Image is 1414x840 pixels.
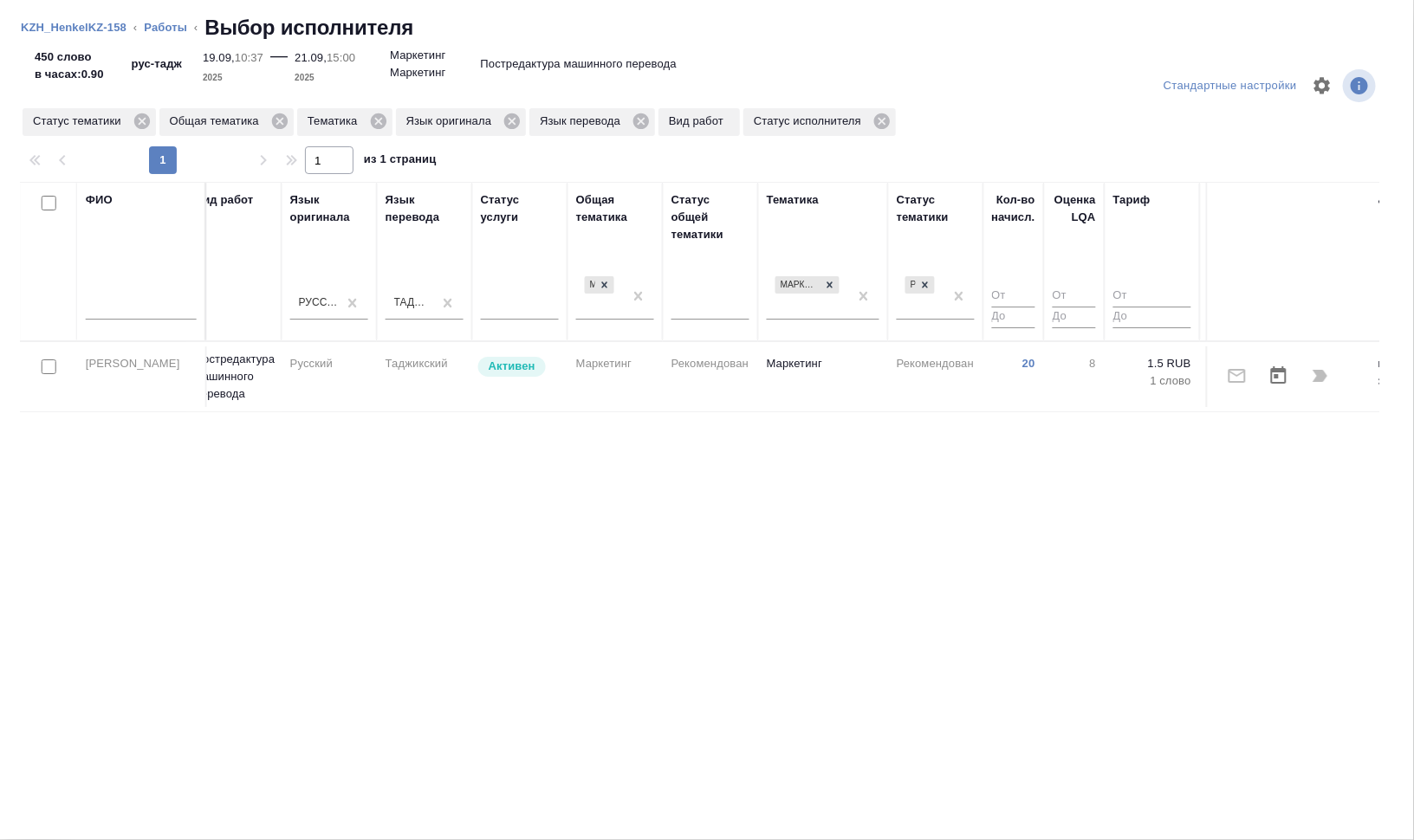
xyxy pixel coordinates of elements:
[195,191,254,209] div: Вид работ
[576,191,654,226] div: Общая тематика
[394,295,434,310] div: Таджикский
[21,14,1393,42] nav: breadcrumb
[1113,191,1151,209] div: Тариф
[21,21,126,34] a: KZH_HenkelKZ-158
[33,113,127,130] p: Статус тематики
[754,113,867,130] p: Статус исполнителя
[133,19,137,36] li: ‹
[170,113,265,130] p: Общая тематика
[308,113,364,130] p: Тематика
[144,21,187,34] a: Работы
[1113,286,1191,307] input: От
[775,276,821,294] div: Маркетинг
[1113,307,1191,328] input: До
[327,51,355,64] p: 15:00
[1258,355,1300,397] button: Открыть календарь загрузки
[42,359,56,374] input: Выбери исполнителей, чтобы отправить приглашение на работу
[992,286,1035,307] input: От
[1113,372,1191,390] p: 1 слово
[1343,69,1379,102] span: Посмотреть информацию
[377,346,472,407] td: Таджикский
[897,191,975,226] div: Статус тематики
[904,275,937,296] div: Рекомендован
[195,351,273,403] p: Постредактура машинного перевода
[669,113,730,130] p: Вид работ
[568,346,663,407] td: Маркетинг
[905,276,916,294] div: Рекомендован
[1044,346,1105,407] td: 8
[540,113,626,130] p: Язык перевода
[1053,191,1096,226] div: Оценка LQA
[992,307,1035,328] input: До
[481,55,677,73] p: Постредактура машинного перевода
[204,14,413,42] h2: Выбор исполнителя
[270,42,288,87] div: —
[767,355,879,372] p: Маркетинг
[396,108,527,136] div: Язык оригинала
[767,191,819,209] div: Тематика
[1301,65,1343,107] span: Настроить таблицу
[489,358,535,375] p: Активен
[774,275,841,296] div: Маркетинг
[86,191,113,209] div: ФИО
[299,295,339,310] div: Русский
[282,346,377,407] td: Русский
[386,191,464,226] div: Язык перевода
[992,191,1035,226] div: Кол-во начисл.
[290,191,368,226] div: Язык оригинала
[35,48,104,66] p: 450 слово
[663,346,758,407] td: Рекомендован
[1053,286,1096,307] input: От
[203,51,235,64] p: 19.09,
[390,47,445,64] p: Маркетинг
[1200,346,1269,407] td: Нет
[1022,357,1035,370] a: 20
[297,108,392,136] div: Тематика
[77,346,207,407] td: [PERSON_NAME]
[406,113,498,130] p: Язык оригинала
[529,108,655,136] div: Язык перевода
[235,51,263,64] p: 10:37
[743,108,896,136] div: Статус исполнителя
[888,346,983,407] td: Рекомендован
[1159,73,1301,100] div: split button
[1053,307,1096,328] input: До
[364,149,437,174] span: из 1 страниц
[194,19,198,36] li: ‹
[671,191,749,243] div: Статус общей тематики
[481,191,559,226] div: Статус услуги
[1113,355,1191,372] p: 1.5 RUB
[585,276,595,294] div: Маркетинг
[583,275,616,296] div: Маркетинг
[23,108,156,136] div: Статус тематики
[159,108,294,136] div: Общая тематика
[295,51,327,64] p: 21.09,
